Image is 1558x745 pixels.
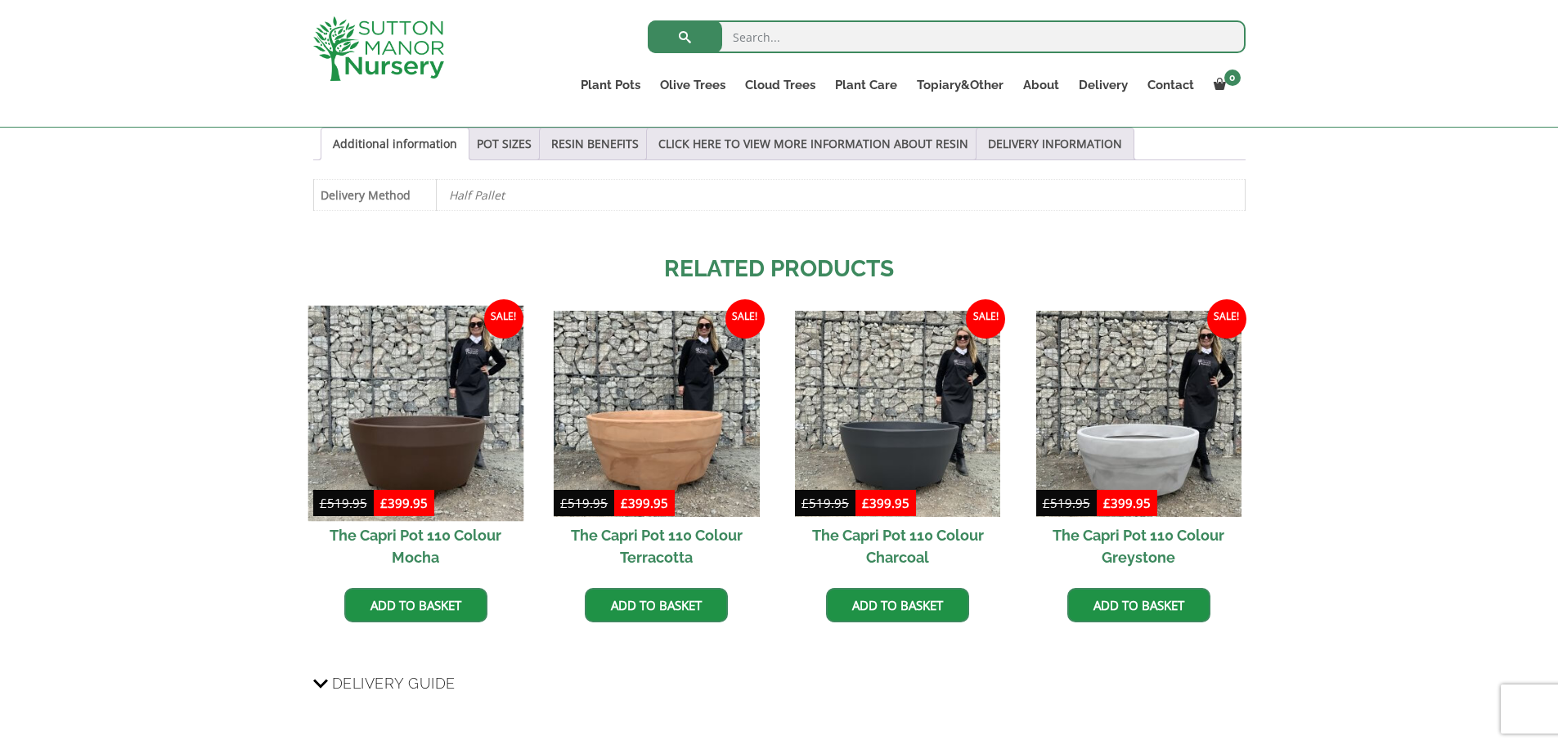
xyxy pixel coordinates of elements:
[333,128,457,159] a: Additional information
[571,74,650,96] a: Plant Pots
[795,311,1000,516] img: The Capri Pot 110 Colour Charcoal
[621,495,668,511] bdi: 399.95
[320,495,327,511] span: £
[801,495,849,511] bdi: 519.95
[380,495,428,511] bdi: 399.95
[907,74,1013,96] a: Topiary&Other
[380,495,388,511] span: £
[648,20,1246,53] input: Search...
[1036,517,1241,576] h2: The Capri Pot 110 Colour Greystone
[795,517,1000,576] h2: The Capri Pot 110 Colour Charcoal
[1043,495,1050,511] span: £
[1036,311,1241,516] img: The Capri Pot 110 Colour Greystone
[621,495,628,511] span: £
[313,311,519,575] a: Sale! The Capri Pot 110 Colour Mocha
[1103,495,1151,511] bdi: 399.95
[988,128,1122,159] a: DELIVERY INFORMATION
[826,588,969,622] a: Add to basket: “The Capri Pot 110 Colour Charcoal”
[585,588,728,622] a: Add to basket: “The Capri Pot 110 Colour Terracotta”
[484,299,523,339] span: Sale!
[477,128,532,159] a: POT SIZES
[1036,311,1241,575] a: Sale! The Capri Pot 110 Colour Greystone
[725,299,765,339] span: Sale!
[1207,299,1246,339] span: Sale!
[308,306,523,522] img: The Capri Pot 110 Colour Mocha
[1204,74,1246,96] a: 0
[313,252,1246,286] h2: Related products
[554,311,759,516] img: The Capri Pot 110 Colour Terracotta
[554,517,759,576] h2: The Capri Pot 110 Colour Terracotta
[1224,70,1241,86] span: 0
[1069,74,1138,96] a: Delivery
[551,128,639,159] a: RESIN BENEFITS
[795,311,1000,575] a: Sale! The Capri Pot 110 Colour Charcoal
[1103,495,1111,511] span: £
[1043,495,1090,511] bdi: 519.95
[1013,74,1069,96] a: About
[1067,588,1210,622] a: Add to basket: “The Capri Pot 110 Colour Greystone”
[1138,74,1204,96] a: Contact
[825,74,907,96] a: Plant Care
[735,74,825,96] a: Cloud Trees
[554,311,759,575] a: Sale! The Capri Pot 110 Colour Terracotta
[862,495,909,511] bdi: 399.95
[313,517,519,576] h2: The Capri Pot 110 Colour Mocha
[313,179,1246,211] table: Product Details
[862,495,869,511] span: £
[650,74,735,96] a: Olive Trees
[658,128,968,159] a: CLICK HERE TO VIEW MORE INFORMATION ABOUT RESIN
[560,495,608,511] bdi: 519.95
[344,588,487,622] a: Add to basket: “The Capri Pot 110 Colour Mocha”
[966,299,1005,339] span: Sale!
[449,180,1232,210] p: Half Pallet
[320,495,367,511] bdi: 519.95
[560,495,568,511] span: £
[313,16,444,81] img: logo
[313,179,436,210] th: Delivery Method
[801,495,809,511] span: £
[332,668,456,698] span: Delivery Guide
